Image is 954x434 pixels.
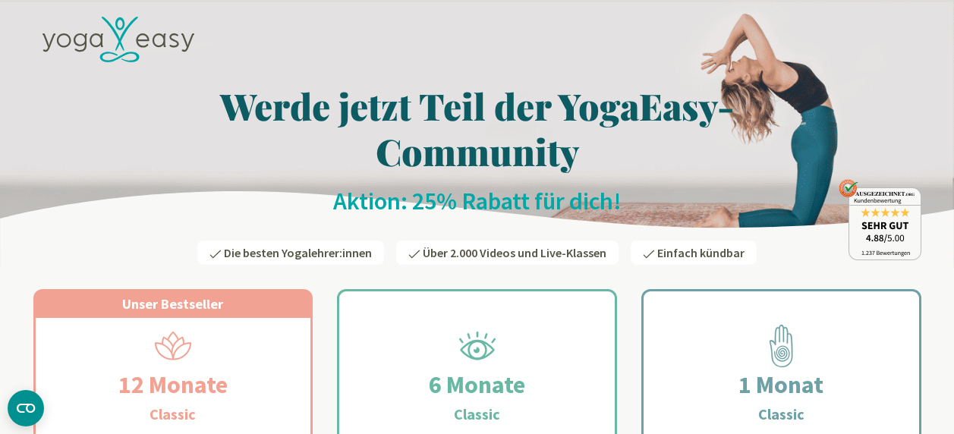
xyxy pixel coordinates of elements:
img: ausgezeichnet_badge.png [839,179,921,260]
h2: Aktion: 25% Rabatt für dich! [33,186,921,216]
h2: 6 Monate [392,366,562,403]
h2: 1 Monat [702,366,860,403]
button: CMP-Widget öffnen [8,390,44,426]
h3: Classic [454,403,500,426]
span: Über 2.000 Videos und Live-Klassen [423,245,606,260]
h3: Classic [758,403,804,426]
span: Einfach kündbar [657,245,745,260]
span: Die besten Yogalehrer:innen [224,245,372,260]
h3: Classic [150,403,196,426]
h2: 12 Monate [82,366,264,403]
h1: Werde jetzt Teil der YogaEasy-Community [33,83,921,174]
span: Unser Bestseller [122,295,223,313]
